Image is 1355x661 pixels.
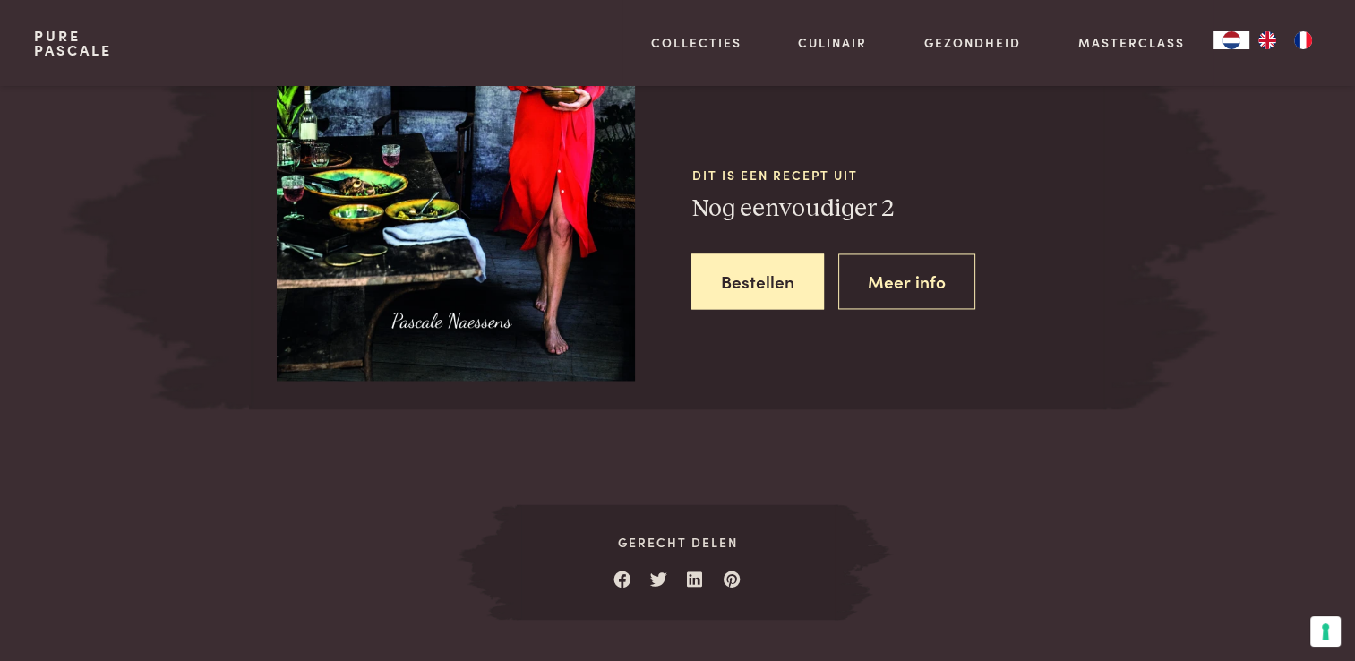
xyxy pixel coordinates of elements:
[691,166,1106,185] span: Dit is een recept uit
[798,33,867,52] a: Culinair
[1213,31,1249,49] div: Language
[691,253,824,310] a: Bestellen
[1310,616,1341,647] button: Uw voorkeuren voor toestemming voor trackingtechnologieën
[1285,31,1321,49] a: FR
[34,29,112,57] a: PurePascale
[651,33,742,52] a: Collecties
[838,253,975,310] a: Meer info
[691,193,1106,225] h3: Nog eenvoudiger 2
[924,33,1021,52] a: Gezondheid
[1078,33,1185,52] a: Masterclass
[1213,31,1249,49] a: NL
[1249,31,1285,49] a: EN
[1249,31,1321,49] ul: Language list
[1213,31,1321,49] aside: Language selected: Nederlands
[517,533,838,552] span: Gerecht delen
